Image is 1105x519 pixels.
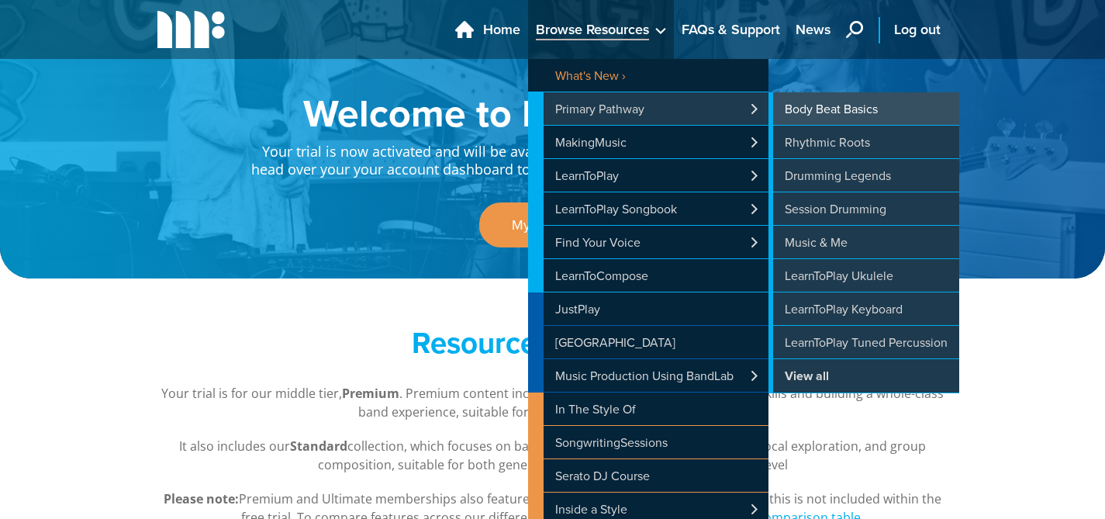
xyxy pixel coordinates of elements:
a: Drumming Legends [768,159,959,192]
strong: Please note: [164,490,239,507]
a: LearnToCompose [528,259,768,292]
a: Music Production Using BandLab [528,359,768,392]
a: Serato DJ Course [528,459,768,492]
strong: Standard [290,438,347,455]
a: Find Your Voice [528,226,768,258]
a: LearnToPlay Tuned Percussion [768,326,959,358]
b: View all [785,367,829,385]
a: Body Beat Basics [768,92,959,125]
a: LearnToPlay Ukulele [768,259,959,292]
a: MakingMusic [528,126,768,158]
a: Rhythmic Roots [768,126,959,158]
span: News [796,19,830,40]
strong: Premium [342,385,399,402]
a: LearnToPlay Songbook [528,192,768,225]
p: It also includes our collection, which focuses on basic rhythm & pulse, instrumental skills, voca... [157,437,948,474]
a: JustPlay [528,292,768,325]
a: What's New › [528,59,768,92]
span: Home [483,19,520,40]
a: Music & Me [768,226,959,258]
h1: Welcome to Musical Futures [250,93,855,132]
a: View all [768,359,959,393]
span: Browse Resources [536,19,649,40]
a: In The Style Of [528,393,768,425]
h2: Resource Collections [250,325,855,361]
span: FAQs & Support [682,19,780,40]
span: Log out [894,19,941,40]
a: My Account [479,202,627,247]
a: SongwritingSessions [528,426,768,458]
a: Primary Pathway [528,92,768,125]
a: LearnToPlay [528,159,768,192]
a: LearnToPlay Keyboard [768,292,959,325]
a: [GEOGRAPHIC_DATA] [528,326,768,358]
p: Your trial is for our middle tier, . Premium content includes resources for multi-instrumental sk... [157,384,948,421]
a: Session Drumming [768,192,959,225]
p: Your trial is now activated and will be available for the next . To get started simply head over ... [250,132,855,179]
